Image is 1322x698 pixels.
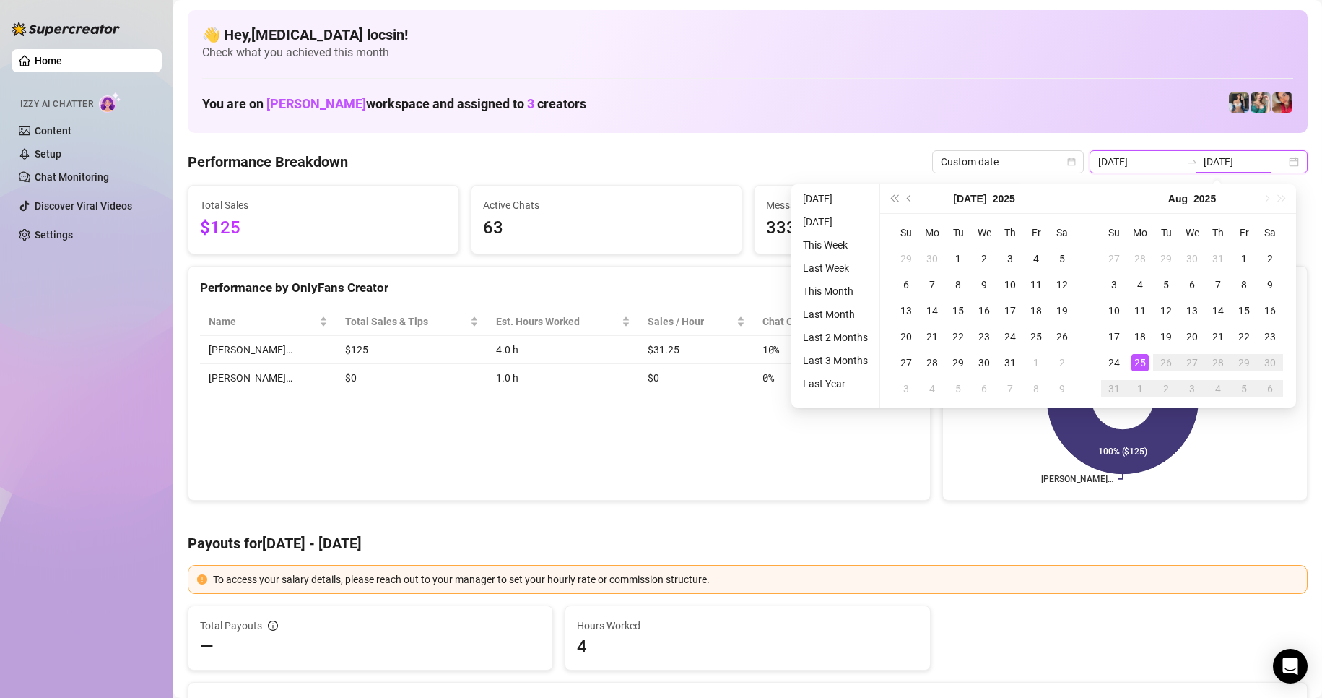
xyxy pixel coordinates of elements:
[897,380,915,397] div: 3
[1261,302,1279,319] div: 16
[949,328,967,345] div: 22
[997,246,1023,272] td: 2025-07-03
[1153,220,1179,246] th: Tu
[919,220,945,246] th: Mo
[1041,474,1113,484] text: [PERSON_NAME]…
[1049,220,1075,246] th: Sa
[1049,350,1075,376] td: 2025-08-02
[1131,302,1149,319] div: 11
[1204,154,1286,170] input: End date
[1257,376,1283,402] td: 2025-09-06
[1157,276,1175,293] div: 5
[997,376,1023,402] td: 2025-08-07
[1053,380,1071,397] div: 9
[945,272,971,298] td: 2025-07-08
[648,314,734,329] span: Sales / Hour
[997,272,1023,298] td: 2025-07-10
[886,184,902,213] button: Last year (Control + left)
[1257,324,1283,350] td: 2025-08-23
[1053,354,1071,371] div: 2
[1229,92,1249,113] img: Katy
[1049,376,1075,402] td: 2025-08-09
[1101,350,1127,376] td: 2025-08-24
[1209,354,1227,371] div: 28
[527,96,534,111] span: 3
[1127,246,1153,272] td: 2025-07-28
[1261,380,1279,397] div: 6
[1205,272,1231,298] td: 2025-08-07
[797,213,874,230] li: [DATE]
[35,229,73,241] a: Settings
[336,336,487,364] td: $125
[1001,276,1019,293] div: 10
[1001,354,1019,371] div: 31
[923,380,941,397] div: 4
[1157,380,1175,397] div: 2
[1023,272,1049,298] td: 2025-07-11
[1049,298,1075,324] td: 2025-07-19
[1261,250,1279,267] div: 2
[975,328,993,345] div: 23
[1023,350,1049,376] td: 2025-08-01
[1261,354,1279,371] div: 30
[919,350,945,376] td: 2025-07-28
[1153,324,1179,350] td: 2025-08-19
[1179,246,1205,272] td: 2025-07-30
[945,220,971,246] th: Tu
[971,298,997,324] td: 2025-07-16
[923,354,941,371] div: 28
[1023,246,1049,272] td: 2025-07-04
[1209,302,1227,319] div: 14
[200,197,447,213] span: Total Sales
[1209,276,1227,293] div: 7
[1179,220,1205,246] th: We
[975,354,993,371] div: 30
[1053,302,1071,319] div: 19
[1023,298,1049,324] td: 2025-07-18
[1179,350,1205,376] td: 2025-08-27
[639,364,754,392] td: $0
[336,364,487,392] td: $0
[797,190,874,207] li: [DATE]
[1183,250,1201,267] div: 30
[1067,158,1076,166] span: calendar
[200,336,336,364] td: [PERSON_NAME]…
[99,92,121,113] img: AI Chatter
[197,574,207,585] span: exclamation-circle
[893,272,919,298] td: 2025-07-06
[1209,328,1227,345] div: 21
[945,376,971,402] td: 2025-08-05
[639,308,754,336] th: Sales / Hour
[971,220,997,246] th: We
[1183,302,1201,319] div: 13
[188,533,1308,553] h4: Payouts for [DATE] - [DATE]
[1235,380,1253,397] div: 5
[1105,354,1123,371] div: 24
[797,306,874,323] li: Last Month
[1105,328,1123,345] div: 17
[1101,298,1127,324] td: 2025-08-10
[1131,380,1149,397] div: 1
[1205,220,1231,246] th: Th
[893,350,919,376] td: 2025-07-27
[188,152,348,172] h4: Performance Breakdown
[1235,302,1253,319] div: 15
[1101,272,1127,298] td: 2025-08-03
[923,302,941,319] div: 14
[1153,272,1179,298] td: 2025-08-05
[797,375,874,392] li: Last Year
[993,184,1015,213] button: Choose a year
[1179,376,1205,402] td: 2025-09-03
[1153,350,1179,376] td: 2025-08-26
[213,572,1298,587] div: To access your salary details, please reach out to your manager to set your hourly rate or commis...
[1101,376,1127,402] td: 2025-08-31
[1053,328,1071,345] div: 26
[1053,250,1071,267] div: 5
[35,55,62,66] a: Home
[1205,350,1231,376] td: 2025-08-28
[496,314,619,329] div: Est. Hours Worked
[1049,246,1075,272] td: 2025-07-05
[1205,298,1231,324] td: 2025-08-14
[1183,380,1201,397] div: 3
[200,618,262,634] span: Total Payouts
